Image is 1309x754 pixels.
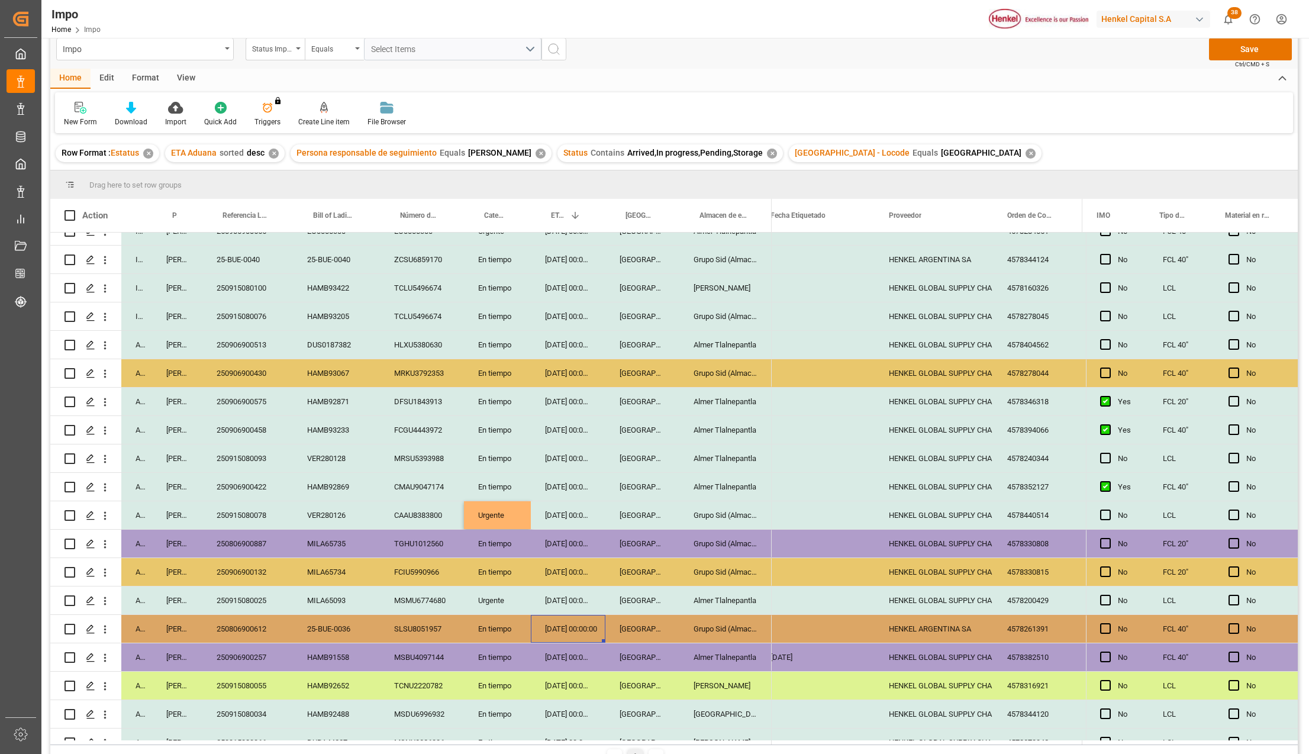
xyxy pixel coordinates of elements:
div: Press SPACE to select this row. [50,444,772,473]
div: Arrived [121,444,152,472]
div: Home [50,69,91,89]
div: FCL 20" [1149,530,1214,558]
div: Arrived [121,473,152,501]
span: Status [563,148,588,157]
div: ✕ [269,149,279,159]
div: [PERSON_NAME] [152,473,202,501]
div: [GEOGRAPHIC_DATA] [605,246,679,273]
div: Urgente [464,501,531,529]
div: Press SPACE to select this row. [50,274,772,302]
div: En tiempo [464,331,531,359]
div: [DATE] 00:00:00 [531,501,605,529]
span: Select Items [371,44,421,54]
div: En tiempo [464,672,531,700]
div: 238195 [1082,473,1147,501]
div: MSDU6996932 [380,700,464,728]
div: 2155170 [1082,700,1147,728]
div: Arrived [121,700,152,728]
div: [DATE] 00:00:00 [531,587,605,614]
div: 4578346318 [993,388,1082,415]
div: [DATE] 00:00:00 [531,388,605,415]
div: VER280128 [293,444,380,472]
div: Press SPACE to select this row. [1086,388,1298,416]
div: FCL 20" [1149,558,1214,586]
div: FCGU4443972 [380,416,464,444]
div: 4578404562 [993,331,1082,359]
div: 2241171 [1082,501,1147,529]
div: En tiempo [464,558,531,586]
button: open menu [305,38,364,60]
div: [PERSON_NAME] [152,331,202,359]
div: [GEOGRAPHIC_DATA] [605,274,679,302]
div: [DATE] 00:00:00 [531,473,605,501]
div: 25-BUE-0036 [293,615,380,643]
div: Almer Tlalnepantla [679,587,772,614]
div: HAMB93205 [293,302,380,330]
div: Press SPACE to select this row. [1086,302,1298,331]
div: 1742446 [1082,558,1147,586]
div: MRSU5393988 [380,444,464,472]
div: VER280126 [293,501,380,529]
div: [GEOGRAPHIC_DATA] [679,700,772,728]
div: Almer Tlalnepantla [679,388,772,415]
div: 250915080078 [202,501,293,529]
div: 1808127 [1082,302,1147,330]
span: Ctrl/CMD + S [1235,60,1269,69]
div: FCL 40" [1149,331,1214,359]
div: ✕ [767,149,777,159]
div: Arrived [121,359,152,387]
span: [PERSON_NAME] [468,148,531,157]
div: [DATE] 00:00:00 [531,444,605,472]
span: Persona responsable de seguimiento [296,148,437,157]
div: [DATE] 00:00:00 [531,530,605,558]
div: 4578344124 [993,246,1082,273]
div: Press SPACE to select this row. [50,331,772,359]
div: Press SPACE to select this row. [50,558,772,587]
div: FCL 40" [1149,416,1214,444]
div: 250906900257 [202,643,293,671]
div: Almer Tlalnepantla [679,473,772,501]
div: [DATE] 00:00:00 [531,643,605,671]
div: LCL [1149,700,1214,728]
div: HAMB93067 [293,359,380,387]
div: 4578440514 [993,501,1082,529]
div: Press SPACE to select this row. [50,302,772,331]
div: [PERSON_NAME] [152,700,202,728]
div: 250906900430 [202,359,293,387]
div: Press SPACE to select this row. [1086,501,1298,530]
div: 2837086 [1082,246,1147,273]
div: 4578330808 [993,530,1082,558]
div: Press SPACE to select this row. [50,530,772,558]
div: Grupo Sid (Almacenaje y Distribucion AVIOR) [679,302,772,330]
div: [DATE] 00:00:00 [531,700,605,728]
div: [PERSON_NAME] [152,558,202,586]
div: [PERSON_NAME] [152,643,202,671]
div: Almer Tlalnepantla [679,444,772,472]
div: Press SPACE to select this row. [1086,246,1298,274]
div: Arrived [121,587,152,614]
div: Almer Tlalnepantla [679,416,772,444]
span: [GEOGRAPHIC_DATA] [941,148,1021,157]
div: In progress [121,274,152,302]
div: Urgente [464,587,531,614]
span: Estatus [111,148,139,157]
div: Grupo Sid (Almacenaje y Distribucion AVIOR) [679,359,772,387]
div: 4578316921 [993,672,1082,700]
div: 4578344120 [993,700,1082,728]
div: Press SPACE to select this row. [1086,587,1298,615]
div: FCIU5990966 [380,558,464,586]
div: Press SPACE to select this row. [50,501,772,530]
div: En tiempo [464,444,531,472]
button: search button [541,38,566,60]
div: Grupo Sid (Almacenaje y Distribucion AVIOR) [679,615,772,643]
span: Equals [440,148,465,157]
button: open menu [246,38,305,60]
span: Contains [591,148,624,157]
div: 4578200429 [993,587,1082,614]
button: show 38 new notifications [1215,6,1242,33]
div: Almer Tlalnepantla [679,331,772,359]
div: HAMB91558 [293,643,380,671]
div: HAMB92488 [293,700,380,728]
div: Henkel Capital S.A [1097,11,1210,28]
div: 25-BUE-0040 [202,246,293,273]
